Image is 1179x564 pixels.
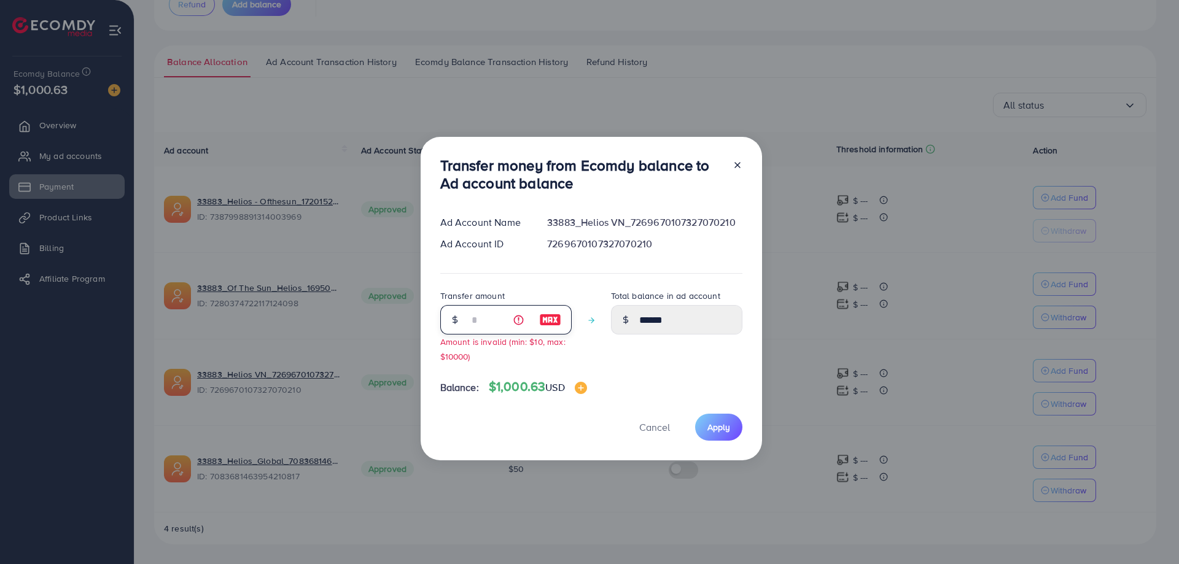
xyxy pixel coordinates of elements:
span: USD [545,381,564,394]
button: Cancel [624,414,685,440]
small: Amount is invalid (min: $10, max: $10000) [440,336,566,361]
div: 7269670107327070210 [537,237,752,251]
img: image [575,382,587,394]
h3: Transfer money from Ecomdy balance to Ad account balance [440,156,723,192]
h4: $1,000.63 [489,379,587,395]
span: Apply [707,421,730,433]
div: 33883_Helios VN_7269670107327070210 [537,215,752,230]
span: Cancel [639,420,670,434]
div: Ad Account Name [430,215,538,230]
div: Ad Account ID [430,237,538,251]
img: image [539,312,561,327]
span: Balance: [440,381,479,395]
label: Transfer amount [440,290,505,302]
button: Apply [695,414,742,440]
label: Total balance in ad account [611,290,720,302]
